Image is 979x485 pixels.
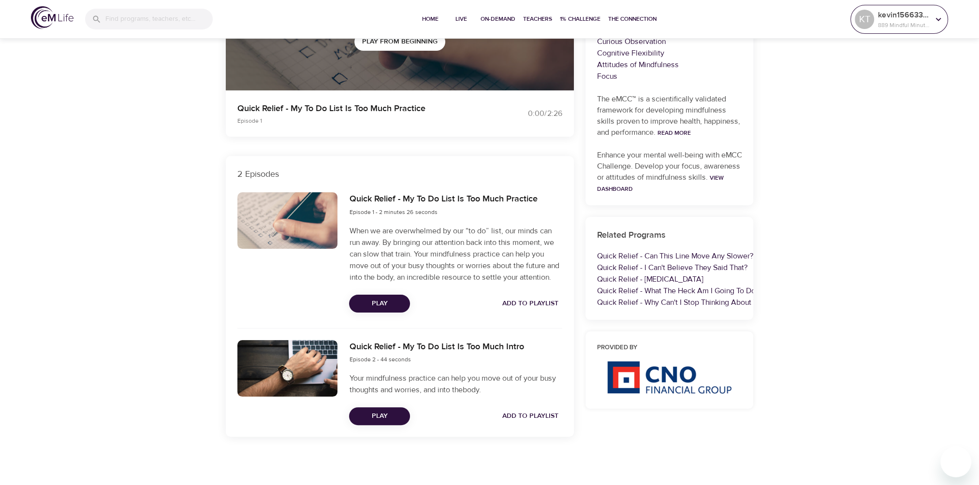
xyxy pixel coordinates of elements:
[597,59,742,71] p: Attitudes of Mindfulness
[608,14,657,24] span: The Connection
[597,298,771,307] a: Quick Relief - Why Can't I Stop Thinking About This?
[597,36,742,47] p: Curious Observation
[450,14,473,24] span: Live
[597,94,742,138] p: The eMCC™ is a scientifically validated framework for developing mindfulness skills proven to imp...
[357,410,402,422] span: Play
[105,9,213,29] input: Find programs, teachers, etc...
[607,361,731,394] img: CNO%20logo.png
[481,14,515,24] span: On-Demand
[349,208,437,216] span: Episode 1 - 2 minutes 26 seconds
[237,116,478,125] p: Episode 1
[878,9,929,21] p: kevin1566334619
[349,340,524,354] h6: Quick Relief - My To Do List Is Too Much Intro
[349,407,410,425] button: Play
[658,129,691,137] a: Read More
[31,6,73,29] img: logo
[940,446,971,477] iframe: Button to launch messaging window
[354,33,445,51] button: Play from beginning
[498,295,562,313] button: Add to Playlist
[523,14,552,24] span: Teachers
[349,192,537,206] h6: Quick Relief - My To Do List Is Too Much Practice
[597,263,748,272] a: Quick Relief - I Can't Believe They Said That?
[597,251,754,261] a: Quick Relief - Can This Line Move Any Slower?
[878,21,929,29] p: 889 Mindful Minutes
[349,356,410,363] span: Episode 2 - 44 seconds
[597,274,703,284] a: Quick Relief - [MEDICAL_DATA]
[357,298,402,310] span: Play
[597,150,742,194] p: Enhance your mental well-being with eMCC Challenge. Develop your focus, awareness or attitudes of...
[560,14,600,24] span: 1% Challenge
[502,298,558,310] span: Add to Playlist
[490,108,562,119] div: 0:00 / 2:26
[237,102,478,115] p: Quick Relief - My To Do List Is Too Much Practice
[597,228,742,242] h6: Related Programs
[597,286,773,296] a: Quick Relief - What The Heck Am I Going To Do Now
[362,36,438,48] span: Play from beginning
[349,372,562,396] p: Your mindfulness practice can help you move out of your busy thoughts and worries, and into thebody.
[597,343,742,353] h6: Provided by
[597,71,742,82] p: Focus
[349,225,562,283] p: When we are overwhelmed by our “to do” list, our minds can run away. By bringing our attention ba...
[502,410,558,422] span: Add to Playlist
[419,14,442,24] span: Home
[597,47,742,59] p: Cognitive Flexibility
[855,10,874,29] div: KT
[237,168,562,181] p: 2 Episodes
[597,174,724,193] a: View Dashboard
[349,295,410,313] button: Play
[498,407,562,425] button: Add to Playlist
